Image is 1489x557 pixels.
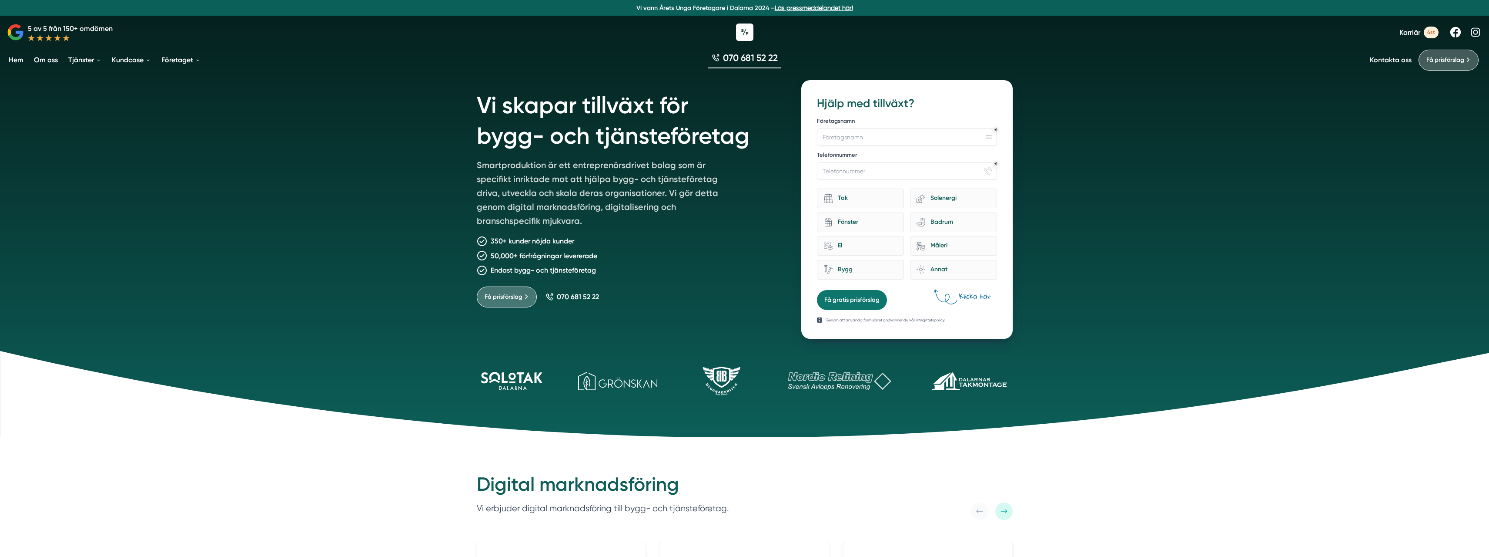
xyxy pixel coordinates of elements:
button: Få gratis prisförslag [817,290,887,310]
a: Hem [7,49,25,71]
a: Om oss [32,49,60,71]
h2: Digital marknadsföring [477,472,729,502]
p: 50,000+ förfrågningar levererade [491,250,597,261]
input: Företagsnamn [817,128,997,146]
input: Telefonnummer [817,162,997,180]
a: Få prisförslag [477,287,537,307]
span: Karriär [1399,28,1420,37]
span: 070 681 52 22 [723,51,778,64]
a: Karriär 4st [1399,27,1439,38]
a: Kontakta oss [1370,56,1412,64]
p: 350+ kunder nöjda kunder [491,236,574,246]
span: 4st [1424,27,1439,38]
p: Vi vann Årets Unga Företagare i Dalarna 2024 – [3,3,1486,12]
a: 070 681 52 22 [708,51,781,68]
p: Vi erbjuder digital marknadsföring till bygg- och tjänsteföretag. [477,502,729,516]
a: Företaget [160,49,202,71]
div: Obligatoriskt [994,128,997,132]
p: 5 av 5 från 150+ omdömen [28,23,113,34]
h1: Vi skapar tillväxt för bygg- och tjänsteföretag [477,80,781,158]
a: Läs pressmeddelandet här! [775,4,853,11]
h3: Hjälp med tillväxt? [817,96,997,111]
span: Få prisförslag [1426,55,1464,65]
a: Tjänster [67,49,103,71]
p: Genom att använda formuläret godkänner du vår integritetspolicy. [826,317,945,323]
a: Kundcase [110,49,153,71]
div: Obligatoriskt [994,162,997,165]
span: Få prisförslag [485,292,522,302]
label: Företagsnamn [817,117,997,127]
span: 070 681 52 22 [557,293,599,301]
p: Smartproduktion är ett entreprenörsdrivet bolag som är specifikt inriktade mot att hjälpa bygg- o... [477,158,727,231]
p: Endast bygg- och tjänsteföretag [491,265,596,276]
label: Telefonnummer [817,151,997,161]
a: 070 681 52 22 [545,293,599,301]
a: Få prisförslag [1419,50,1479,71]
